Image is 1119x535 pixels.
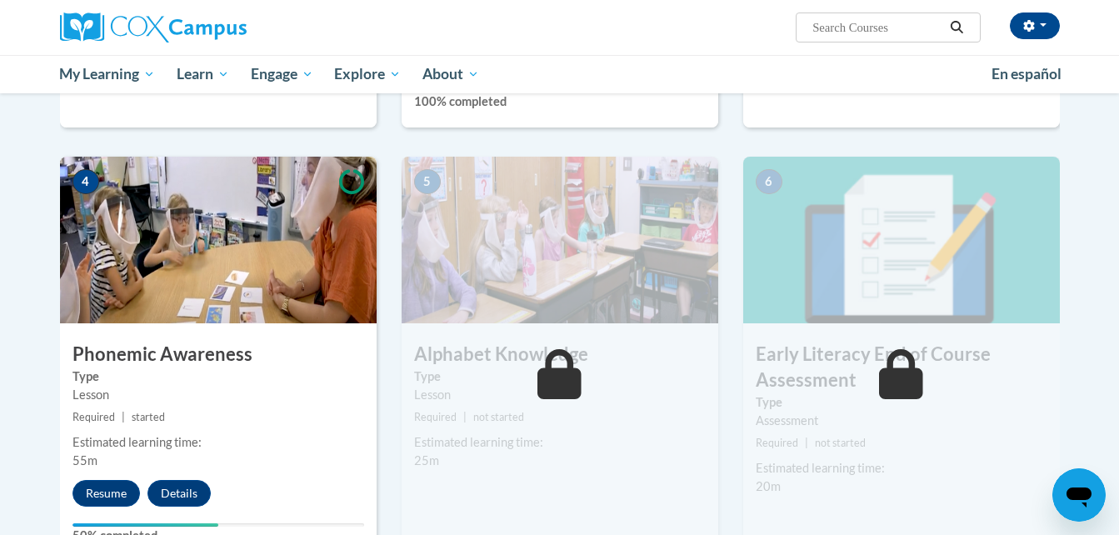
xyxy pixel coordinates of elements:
[756,393,1047,412] label: Type
[72,411,115,423] span: Required
[166,55,240,93] a: Learn
[412,55,490,93] a: About
[422,64,479,84] span: About
[132,411,165,423] span: started
[414,367,706,386] label: Type
[334,64,401,84] span: Explore
[122,411,125,423] span: |
[323,55,412,93] a: Explore
[414,433,706,452] div: Estimated learning time:
[147,480,211,507] button: Details
[992,65,1062,82] span: En español
[60,157,377,323] img: Course Image
[811,17,944,37] input: Search Courses
[60,342,377,367] h3: Phonemic Awareness
[756,169,782,194] span: 6
[815,437,866,449] span: not started
[177,64,229,84] span: Learn
[72,523,218,527] div: Your progress
[72,480,140,507] button: Resume
[414,411,457,423] span: Required
[414,92,706,111] label: 100% completed
[402,342,718,367] h3: Alphabet Knowledge
[414,453,439,467] span: 25m
[402,157,718,323] img: Course Image
[463,411,467,423] span: |
[756,437,798,449] span: Required
[49,55,167,93] a: My Learning
[72,433,364,452] div: Estimated learning time:
[35,55,1085,93] div: Main menu
[756,412,1047,430] div: Assessment
[72,453,97,467] span: 55m
[944,17,969,37] button: Search
[240,55,324,93] a: Engage
[251,64,313,84] span: Engage
[414,386,706,404] div: Lesson
[60,12,377,42] a: Cox Campus
[1052,468,1106,522] iframe: Button to launch messaging window
[743,342,1060,393] h3: Early Literacy End of Course Assessment
[805,437,808,449] span: |
[72,169,99,194] span: 4
[72,386,364,404] div: Lesson
[60,12,247,42] img: Cox Campus
[981,57,1072,92] a: En español
[414,169,441,194] span: 5
[59,64,155,84] span: My Learning
[473,411,524,423] span: not started
[1010,12,1060,39] button: Account Settings
[72,367,364,386] label: Type
[743,157,1060,323] img: Course Image
[756,459,1047,477] div: Estimated learning time:
[756,479,781,493] span: 20m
